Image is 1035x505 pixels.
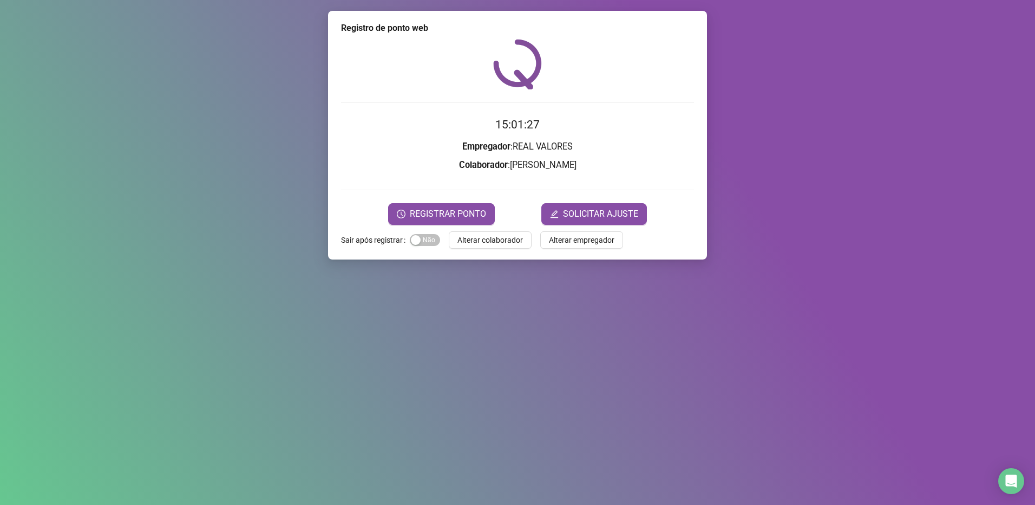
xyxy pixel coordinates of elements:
label: Sair após registrar [341,231,410,249]
div: Open Intercom Messenger [998,468,1024,494]
button: REGISTRAR PONTO [388,203,495,225]
span: edit [550,210,559,218]
span: Alterar colaborador [457,234,523,246]
span: Alterar empregador [549,234,614,246]
span: REGISTRAR PONTO [410,208,486,221]
button: Alterar empregador [540,231,623,249]
strong: Colaborador [459,160,508,170]
span: clock-circle [397,210,405,218]
time: 15:01:27 [495,118,540,131]
strong: Empregador [462,141,510,152]
span: SOLICITAR AJUSTE [563,208,638,221]
img: QRPoint [493,39,542,89]
h3: : [PERSON_NAME] [341,158,694,172]
button: editSOLICITAR AJUSTE [541,203,647,225]
div: Registro de ponto web [341,22,694,35]
h3: : REAL VALORES [341,140,694,154]
button: Alterar colaborador [449,231,532,249]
